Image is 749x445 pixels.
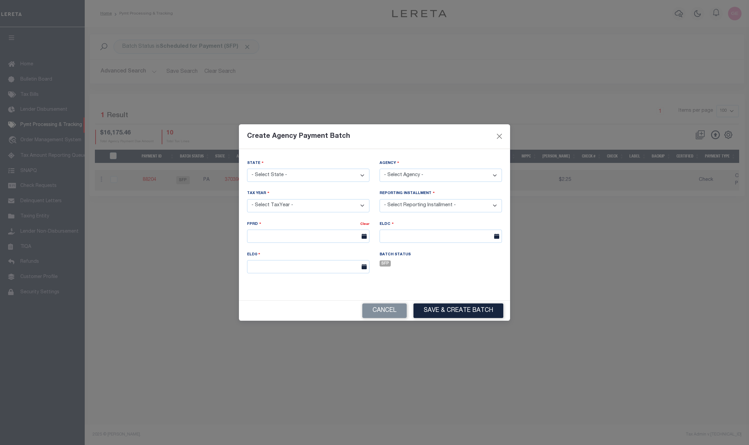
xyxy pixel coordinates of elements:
[380,190,435,196] label: Reporting Installment
[380,221,394,227] label: ELDC
[247,160,264,166] label: State
[495,132,504,141] button: Close
[247,221,261,227] label: FPRD
[380,260,391,267] label: SFP
[380,160,399,166] label: Agency
[247,132,350,141] h5: Create Agency Payment Batch
[360,222,369,226] a: Clear
[413,303,503,318] button: Save & Create Batch
[247,190,269,196] label: Tax Year
[362,303,407,318] button: Cancel
[247,251,260,258] label: ELD0
[380,252,411,258] label: Batch Status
